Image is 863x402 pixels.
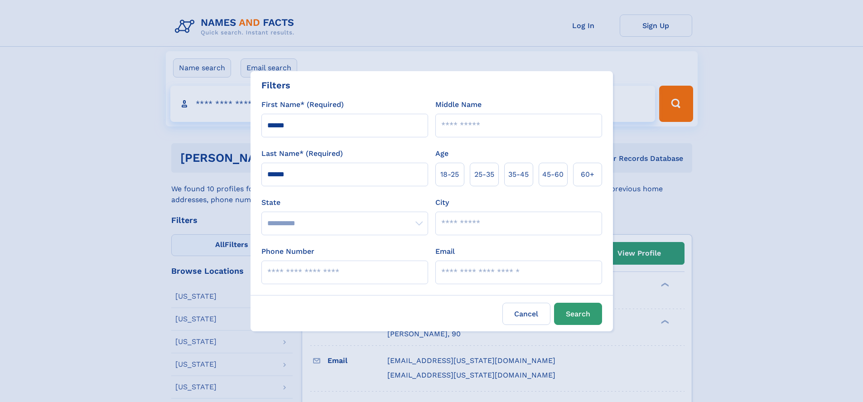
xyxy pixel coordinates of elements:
[508,169,529,180] span: 35‑45
[435,197,449,208] label: City
[435,246,455,257] label: Email
[261,99,344,110] label: First Name* (Required)
[502,303,550,325] label: Cancel
[261,246,314,257] label: Phone Number
[440,169,459,180] span: 18‑25
[581,169,594,180] span: 60+
[554,303,602,325] button: Search
[261,148,343,159] label: Last Name* (Required)
[542,169,564,180] span: 45‑60
[474,169,494,180] span: 25‑35
[435,99,482,110] label: Middle Name
[261,197,428,208] label: State
[435,148,448,159] label: Age
[261,78,290,92] div: Filters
